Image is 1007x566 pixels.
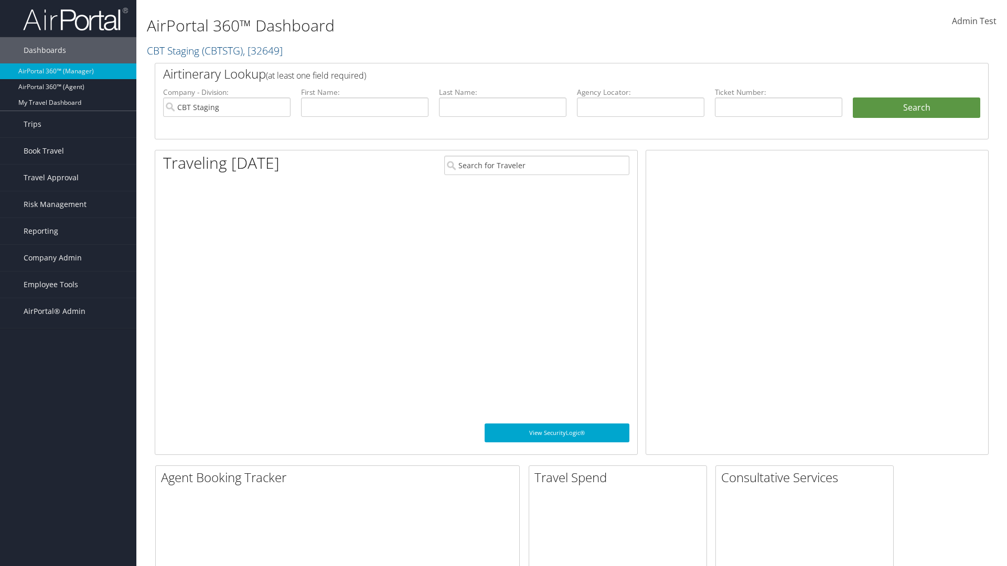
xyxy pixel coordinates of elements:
h2: Agent Booking Tracker [161,469,519,486]
label: Last Name: [439,87,566,97]
span: , [ 32649 ] [243,43,283,58]
label: First Name: [301,87,428,97]
img: airportal-logo.png [23,7,128,31]
h1: Traveling [DATE] [163,152,280,174]
span: ( CBTSTG ) [202,43,243,58]
a: Admin Test [952,5,997,38]
h2: Airtinerary Lookup [163,65,911,83]
span: AirPortal® Admin [24,298,85,324]
span: Trips [24,111,41,137]
span: Travel Approval [24,165,79,191]
h2: Consultative Services [721,469,893,486]
a: View SecurityLogic® [485,423,629,442]
label: Ticket Number: [715,87,842,97]
h1: AirPortal 360™ Dashboard [147,15,713,37]
input: Search for Traveler [444,156,629,175]
span: (at least one field required) [266,70,366,81]
a: CBT Staging [147,43,283,58]
span: Company Admin [24,245,82,271]
button: Search [853,97,980,118]
span: Dashboards [24,37,66,63]
h2: Travel Spend [534,469,706,486]
span: Risk Management [24,191,87,217]
span: Reporting [24,218,58,244]
span: Employee Tools [24,271,78,298]
span: Admin Test [952,15,997,27]
label: Agency Locator: [577,87,704,97]
label: Company - Division: [163,87,291,97]
span: Book Travel [24,138,64,164]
